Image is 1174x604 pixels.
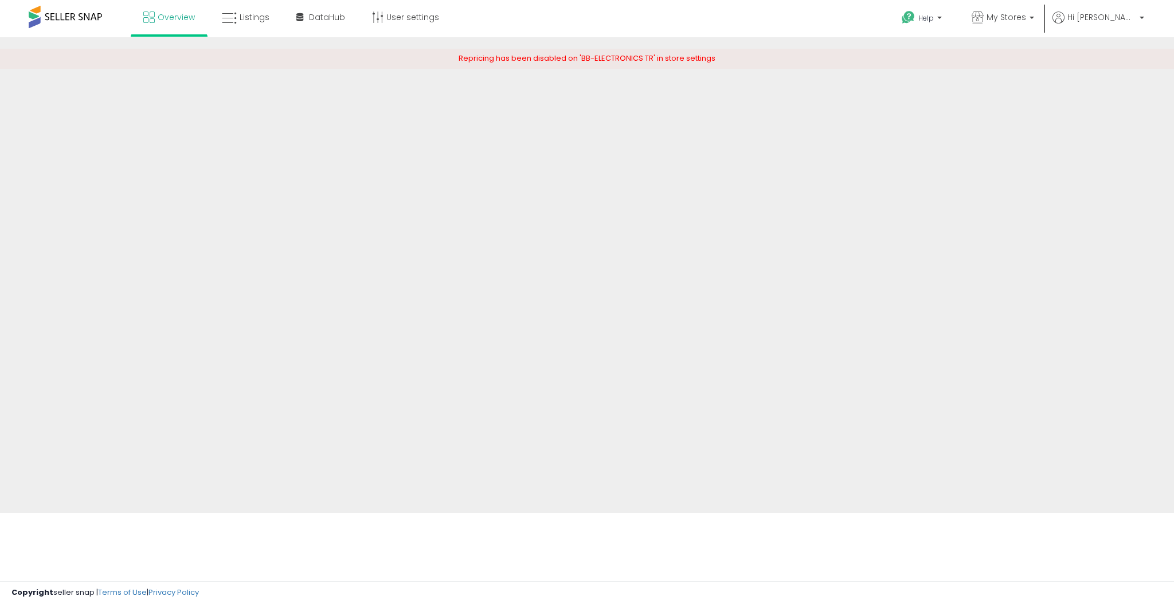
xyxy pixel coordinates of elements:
[158,11,195,23] span: Overview
[918,13,934,23] span: Help
[987,11,1026,23] span: My Stores
[309,11,345,23] span: DataHub
[1052,11,1144,37] a: Hi [PERSON_NAME]
[1067,11,1136,23] span: Hi [PERSON_NAME]
[240,11,269,23] span: Listings
[459,53,715,64] span: Repricing has been disabled on 'BB-ELECTRONICS TR' in store settings
[893,2,953,37] a: Help
[901,10,915,25] i: Get Help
